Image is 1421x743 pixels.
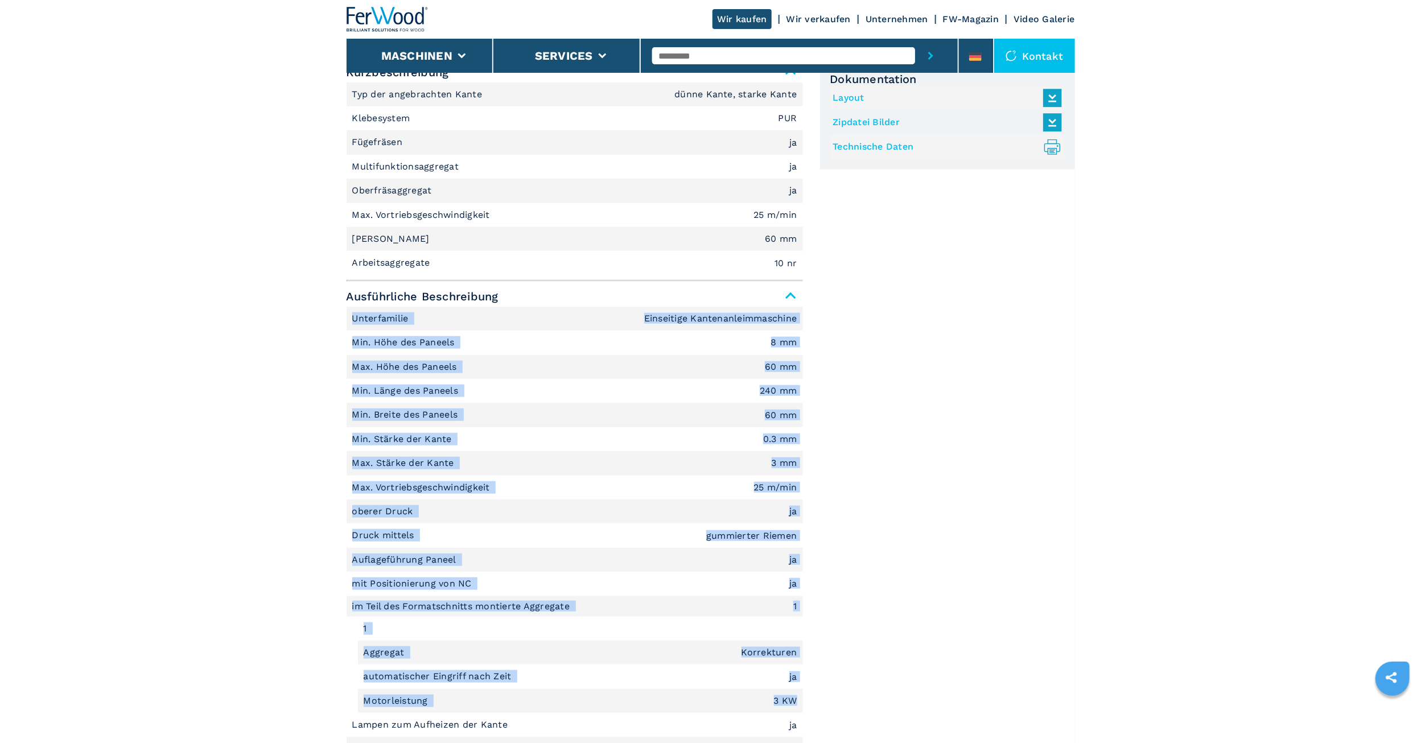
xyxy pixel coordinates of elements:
p: Arbeitsaggregate [352,257,433,269]
div: Kurzbeschreibung [347,82,803,275]
em: 1 [793,602,797,611]
a: Technische Daten [833,138,1056,156]
iframe: Chat [1373,692,1412,734]
p: Druck mittels [352,529,418,542]
em: gummierter Riemen [706,531,797,540]
p: Motorleistung [364,695,431,707]
em: 25 m/min [754,483,797,492]
a: FW-Magazin [943,14,999,24]
p: 1 [364,622,370,635]
p: oberer Druck [352,505,416,518]
em: PUR [779,114,797,123]
em: ja [789,162,797,171]
p: Aggregat [364,646,407,659]
em: ja [789,672,797,682]
span: Ausführliche Beschreibung [347,286,803,307]
p: mit Positionierung von NC [352,577,475,590]
p: Klebesystem [352,112,413,125]
em: 60 mm [765,362,797,371]
em: 0.3 mm [763,435,797,444]
em: 60 mm [765,411,797,420]
em: ja [789,138,797,147]
p: Max. Vortriebsgeschwindigkeit [352,481,493,494]
p: Unterfamilie [352,312,411,325]
p: Fügefräsen [352,136,406,148]
em: ja [789,555,797,564]
p: Lampen zum Aufheizen der Kante [352,719,511,731]
a: Unternehmen [866,14,928,24]
a: Wir kaufen [712,9,772,29]
img: Kontakt [1006,50,1017,61]
span: Dokumentation [830,72,1065,86]
em: dünne Kante, starke Kante [674,90,797,99]
p: Min. Höhe des Paneels [352,336,458,349]
a: sharethis [1377,663,1406,692]
em: 10 nr [775,259,797,268]
p: Multifunktionsaggregat [352,160,462,173]
p: Typ der angebrachten Kante [352,88,485,101]
img: Ferwood [347,7,429,32]
em: Einseitige Kantenanleimmaschine [644,314,797,323]
em: ja [789,579,797,588]
p: automatischer Eingriff nach Zeit [364,670,514,683]
div: Kontakt [994,39,1075,73]
p: Max. Höhe des Paneels [352,361,460,373]
p: Min. Breite des Paneels [352,408,461,421]
a: Wir verkaufen [786,14,851,24]
em: 8 mm [771,338,797,347]
em: ja [789,186,797,195]
em: 3 KW [774,696,797,705]
p: Min. Stärke der Kante [352,433,455,445]
em: ja [789,507,797,516]
em: 240 mm [760,386,797,395]
p: Min. Länge des Paneels [352,385,462,397]
em: Korrekturen [742,648,797,657]
button: Services [535,49,593,63]
a: Video Galerie [1014,14,1074,24]
a: Layout [833,89,1056,108]
li: im Teil des Formatschnitts montierte Aggregate [347,596,803,617]
em: 3 mm [772,459,797,468]
a: Zipdatei Bilder [833,113,1056,132]
p: Max. Stärke der Kante [352,457,458,469]
button: submit-button [915,39,946,73]
p: [PERSON_NAME] [352,233,433,245]
em: 60 mm [765,234,797,243]
p: Auflageführung Paneel [352,554,460,566]
em: ja [789,721,797,730]
p: Oberfräsaggregat [352,184,435,197]
p: Max. Vortriebsgeschwindigkeit [352,209,493,221]
em: 25 m/min [754,210,797,220]
button: Maschinen [381,49,452,63]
